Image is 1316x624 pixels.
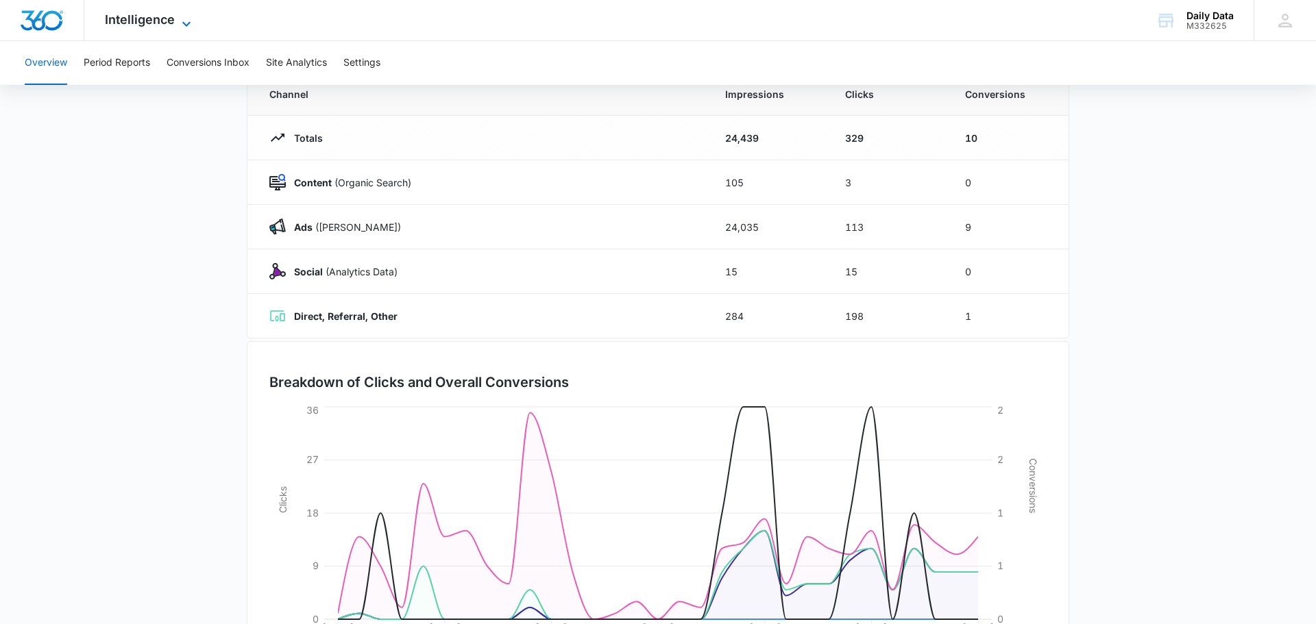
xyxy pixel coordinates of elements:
p: ([PERSON_NAME]) [286,220,401,234]
td: 24,035 [709,205,829,249]
button: Settings [343,41,380,85]
span: Conversions [965,87,1047,101]
td: 1 [949,294,1069,338]
td: 3 [829,160,949,205]
tspan: 2 [997,453,1003,465]
tspan: 27 [306,453,319,465]
td: 329 [829,116,949,160]
td: 198 [829,294,949,338]
tspan: 9 [313,560,319,571]
p: (Organic Search) [286,175,411,190]
span: Channel [269,87,692,101]
span: Impressions [725,87,812,101]
td: 0 [949,249,1069,294]
p: Totals [286,131,323,145]
td: 24,439 [709,116,829,160]
strong: Ads [294,221,313,233]
span: Intelligence [105,12,175,27]
td: 15 [709,249,829,294]
td: 9 [949,205,1069,249]
tspan: 1 [997,560,1003,571]
button: Overview [25,41,67,85]
td: 113 [829,205,949,249]
td: 10 [949,116,1069,160]
span: Clicks [845,87,932,101]
button: Site Analytics [266,41,327,85]
img: Content [269,174,286,190]
strong: Social [294,266,323,277]
strong: Content [294,177,332,188]
tspan: Conversions [1027,458,1039,513]
div: account name [1186,10,1234,21]
tspan: 2 [997,404,1003,416]
tspan: 1 [997,507,1003,519]
button: Conversions Inbox [167,41,249,85]
td: 0 [949,160,1069,205]
img: Ads [269,219,286,235]
div: account id [1186,21,1234,31]
tspan: 18 [306,507,319,519]
strong: Direct, Referral, Other [294,310,398,322]
td: 105 [709,160,829,205]
img: Social [269,263,286,279]
h3: Breakdown of Clicks and Overall Conversions [269,372,569,392]
button: Period Reports [84,41,150,85]
td: 15 [829,249,949,294]
td: 284 [709,294,829,338]
p: (Analytics Data) [286,264,398,279]
tspan: Clicks [277,486,289,513]
tspan: 36 [306,404,319,416]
